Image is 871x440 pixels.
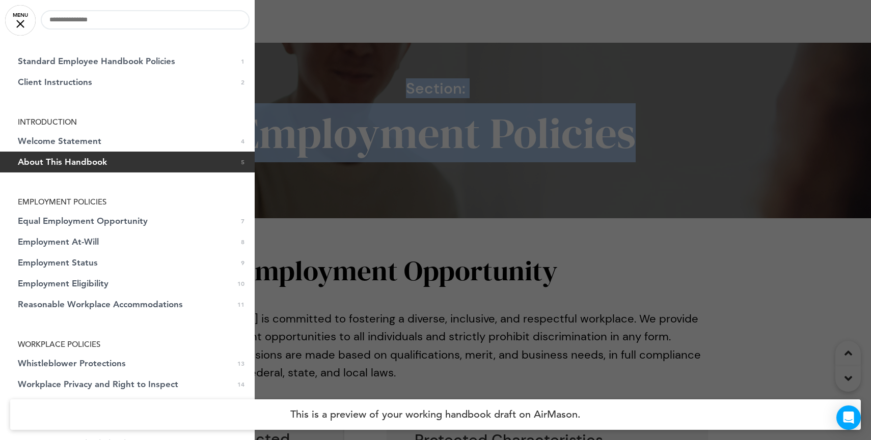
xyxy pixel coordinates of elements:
a: MENU [5,5,36,36]
span: 1 [241,57,244,66]
span: 7 [241,217,244,225]
span: 2 [241,78,244,86]
span: 5 [241,158,244,166]
span: Client Instructions [18,78,92,86]
span: Employment Eligibility [18,279,108,288]
span: 8 [241,238,244,246]
span: 13 [237,359,244,368]
span: 14 [237,380,244,389]
span: Welcome Statement [18,137,101,145]
span: 11 [237,300,244,309]
span: 4 [241,137,244,145]
span: Reasonable Workplace Accommodations [18,300,183,309]
span: 10 [237,279,244,288]
span: Whistleblower Protections [18,359,126,368]
span: Employment Status [18,258,98,267]
span: 9 [241,258,244,267]
span: About This Handbook [18,158,107,166]
span: Standard Employee Handbook Policies [18,57,175,66]
span: Equal Employment Opportunity [18,217,148,225]
h4: This is a preview of your working handbook draft on AirMason. [10,399,861,430]
span: Workplace Privacy and Right to Inspect [18,380,178,389]
div: Open Intercom Messenger [836,405,861,430]
span: Employment At-Will [18,238,99,246]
